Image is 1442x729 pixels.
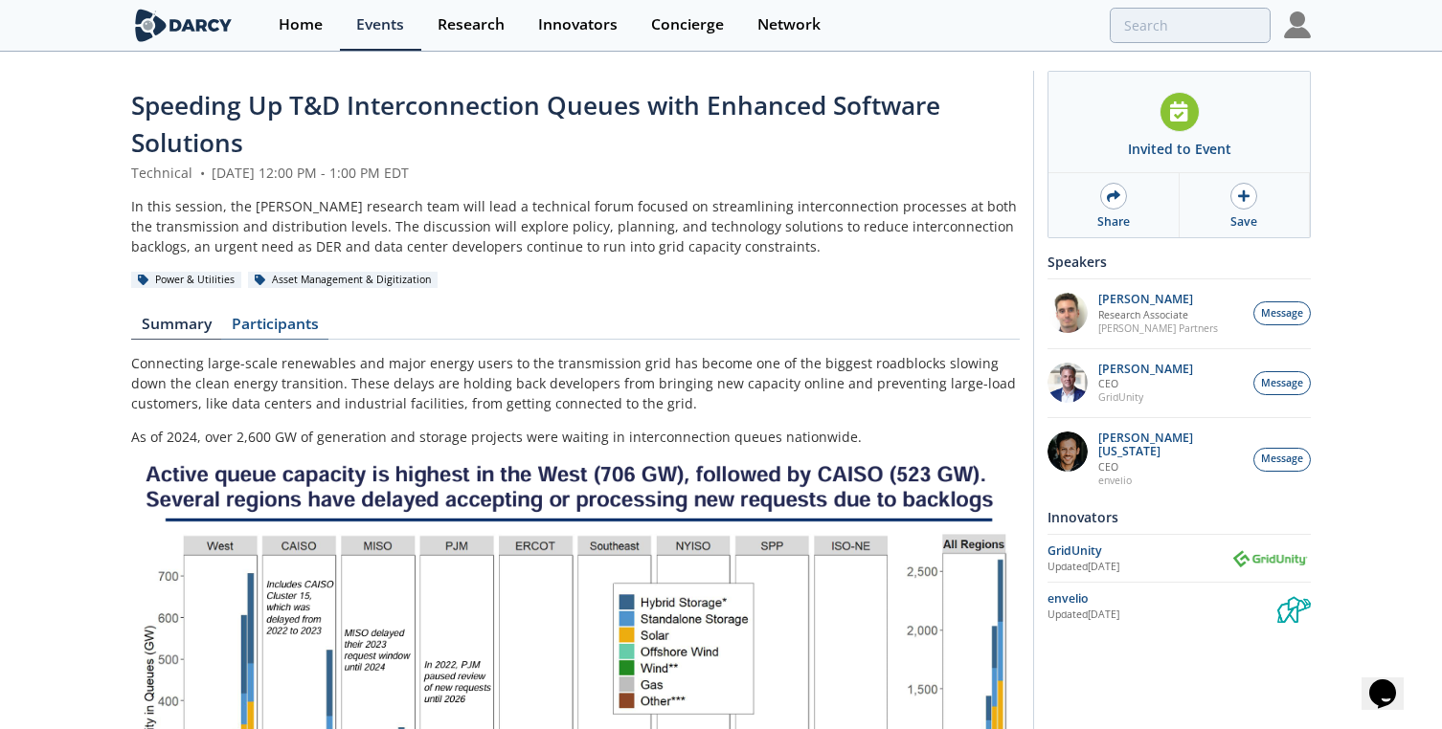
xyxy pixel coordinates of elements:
p: CEO [1098,460,1244,474]
div: Network [757,17,821,33]
a: Participants [221,317,328,340]
p: GridUnity [1098,390,1193,404]
a: envelio Updated[DATE] envelio [1048,589,1311,623]
p: [PERSON_NAME][US_STATE] [1098,431,1244,458]
div: Events [356,17,404,33]
img: envelio [1277,589,1311,623]
p: [PERSON_NAME] Partners [1098,321,1218,335]
a: Summary [131,317,221,340]
button: Message [1253,448,1311,472]
div: Asset Management & Digitization [248,272,438,289]
img: GridUnity [1230,546,1311,570]
input: Advanced Search [1110,8,1271,43]
div: Home [279,17,323,33]
p: As of 2024, over 2,600 GW of generation and storage projects were waiting in interconnection queu... [131,427,1020,447]
p: Connecting large-scale renewables and major energy users to the transmission grid has become one ... [131,353,1020,413]
span: Message [1261,452,1303,467]
div: Power & Utilities [131,272,241,289]
img: 1b183925-147f-4a47-82c9-16eeeed5003c [1048,431,1088,472]
div: Updated [DATE] [1048,607,1277,623]
img: Profile [1284,11,1311,38]
img: f1d2b35d-fddb-4a25-bd87-d4d314a355e9 [1048,293,1088,333]
span: Speeding Up T&D Interconnection Queues with Enhanced Software Solutions [131,88,940,160]
img: d42dc26c-2a28-49ac-afde-9b58c84c0349 [1048,363,1088,403]
button: Message [1253,371,1311,395]
img: logo-wide.svg [131,9,236,42]
div: GridUnity [1048,542,1230,560]
div: Invited to Event [1128,139,1231,159]
span: Message [1261,376,1303,391]
div: Speakers [1048,245,1311,278]
a: GridUnity Updated[DATE] GridUnity [1048,541,1311,575]
p: envelio [1098,474,1244,487]
iframe: chat widget [1362,652,1423,710]
div: In this session, the [PERSON_NAME] research team will lead a technical forum focused on streamlin... [131,196,1020,256]
p: CEO [1098,377,1193,390]
div: Innovators [1048,500,1311,534]
span: • [196,164,208,182]
div: Technical [DATE] 12:00 PM - 1:00 PM EDT [131,163,1020,183]
div: envelio [1048,590,1277,607]
button: Message [1253,301,1311,325]
div: Share [1097,213,1130,231]
div: Research [438,17,505,33]
div: Innovators [538,17,618,33]
div: Updated [DATE] [1048,560,1230,575]
p: [PERSON_NAME] [1098,293,1218,306]
p: Research Associate [1098,308,1218,321]
div: Concierge [651,17,724,33]
p: [PERSON_NAME] [1098,363,1193,376]
span: Message [1261,306,1303,321]
div: Save [1230,213,1257,231]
